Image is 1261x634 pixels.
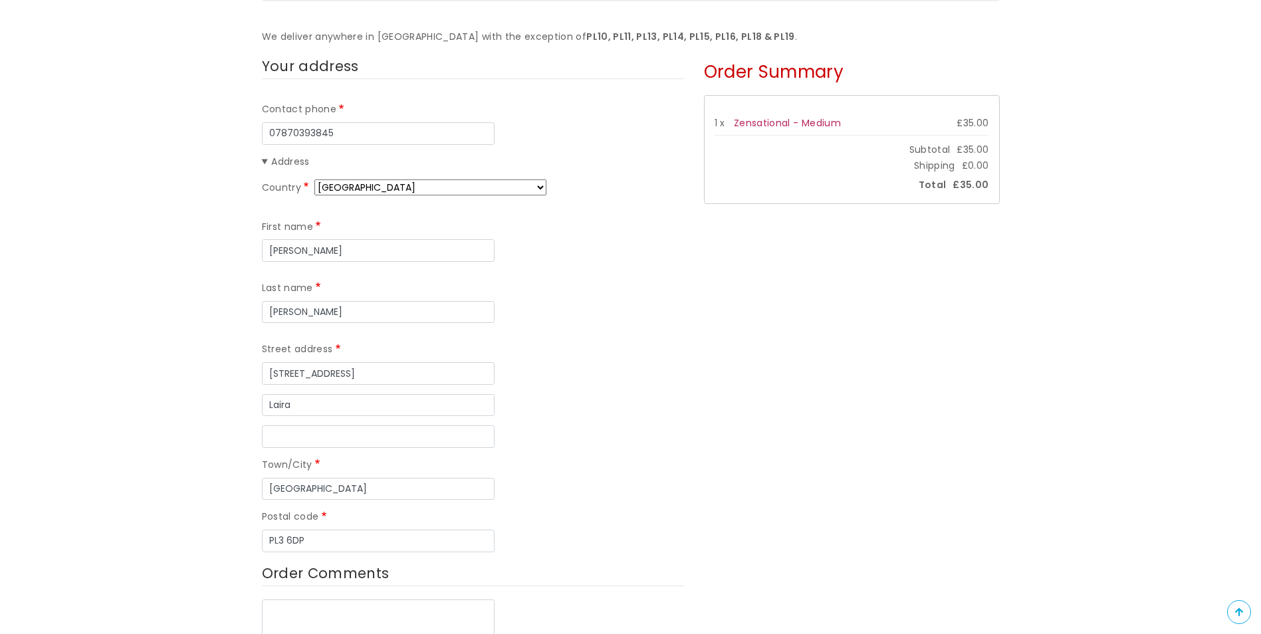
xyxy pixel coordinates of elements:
span: £0.00 [962,158,989,174]
label: Street address [262,342,343,358]
a: Zensational - Medium [734,116,841,130]
label: Last name [262,280,324,296]
label: Town/City [262,457,323,473]
label: First name [262,219,324,235]
label: Contact phone [262,102,347,118]
td: £35.00 [930,112,988,135]
h3: Order Summary [704,54,1000,93]
label: Order Comments [262,562,684,586]
label: Postal code [262,509,329,525]
strong: PL10, PL11, PL13, PL14, PL15, PL16, PL18 & PL19 [586,30,794,43]
td: 1 x [715,112,734,135]
span: Shipping [907,158,962,174]
span: £35.00 [957,142,988,158]
span: Subtotal [903,142,957,158]
p: We deliver anywhere in [GEOGRAPHIC_DATA] with the exception of . [262,29,1000,45]
span: Total [912,177,953,193]
span: Your address [262,56,359,76]
span: £35.00 [953,177,988,193]
label: Country [262,180,312,196]
summary: Address [262,154,684,170]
